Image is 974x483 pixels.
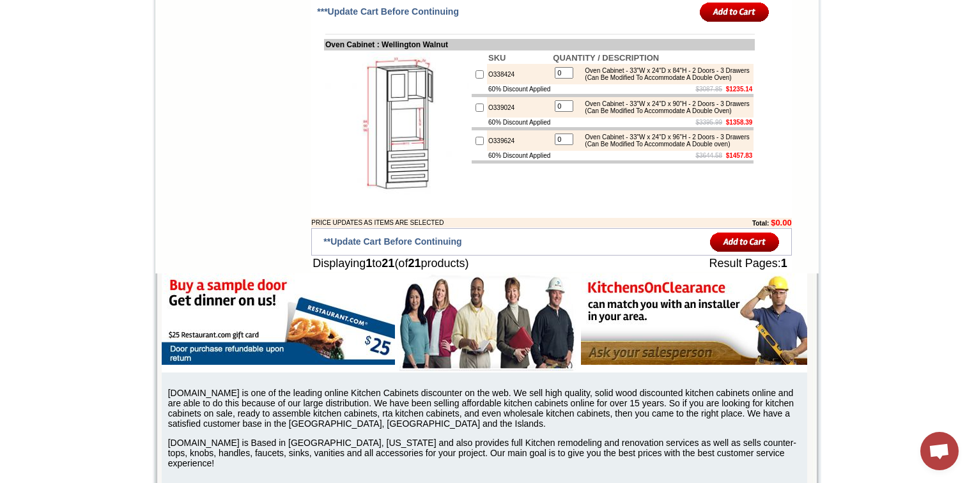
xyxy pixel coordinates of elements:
[726,119,753,126] b: $1358.39
[487,64,552,84] td: O338424
[15,2,104,13] a: Price Sheet View in PDF Format
[487,97,552,118] td: O339024
[15,5,104,12] b: Price Sheet View in PDF Format
[487,130,552,151] td: O339624
[920,432,959,470] div: Open chat
[51,58,84,71] td: Alabaster Shaker
[726,86,753,93] b: $1235.14
[487,151,552,160] td: 60% Discount Applied
[726,152,753,159] b: $1457.83
[366,257,372,270] b: 1
[168,438,807,468] p: [DOMAIN_NAME] is Based in [GEOGRAPHIC_DATA], [US_STATE] and also provides full Kitchen remodeling...
[323,236,461,247] span: **Update Cart Before Continuing
[487,84,552,94] td: 60% Discount Applied
[127,58,166,72] td: [PERSON_NAME] White Shaker
[695,152,722,159] s: $3644.58
[487,118,552,127] td: 60% Discount Applied
[626,256,792,272] td: Result Pages:
[578,100,750,114] div: Oven Cabinet - 33"W x 24"D x 90"H - 2 Doors - 3 Drawers (Can Be Modified To Accommodate A Double ...
[578,134,750,148] div: Oven Cabinet - 33"W x 24"D x 96"H - 2 Doors - 3 Drawers (Can Be Modified To Accommodate A Double ...
[781,257,787,270] b: 1
[578,67,750,81] div: Oven Cabinet - 33"W x 24"D x 84"H - 2 Doors - 3 Drawers (Can Be Modified To Accommodate A Double ...
[488,53,506,63] b: SKU
[695,86,722,93] s: $3087.85
[311,218,681,227] td: PRICE UPDATES AS ITEMS ARE SELECTED
[700,1,769,22] input: Add to Cart
[553,53,659,63] b: QUANTITY / DESCRIPTION
[2,3,12,13] img: pdf.png
[167,58,199,71] td: Baycreek Gray
[382,257,394,270] b: 21
[695,119,722,126] s: $3395.99
[710,231,780,252] input: Add to Cart
[168,388,807,429] p: [DOMAIN_NAME] is one of the leading online Kitchen Cabinets discounter on the web. We sell high q...
[771,218,792,227] b: $0.00
[317,6,459,17] span: ***Update Cart Before Continuing
[324,39,755,50] td: Oven Cabinet : Wellington Walnut
[236,58,268,71] td: Bellmonte Maple
[201,58,234,72] td: Beachwood Oak Shaker
[325,52,469,195] img: Oven Cabinet
[86,58,125,72] td: [PERSON_NAME] Yellow Walnut
[752,220,769,227] b: Total:
[311,256,626,272] td: Displaying to (of products)
[408,257,421,270] b: 21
